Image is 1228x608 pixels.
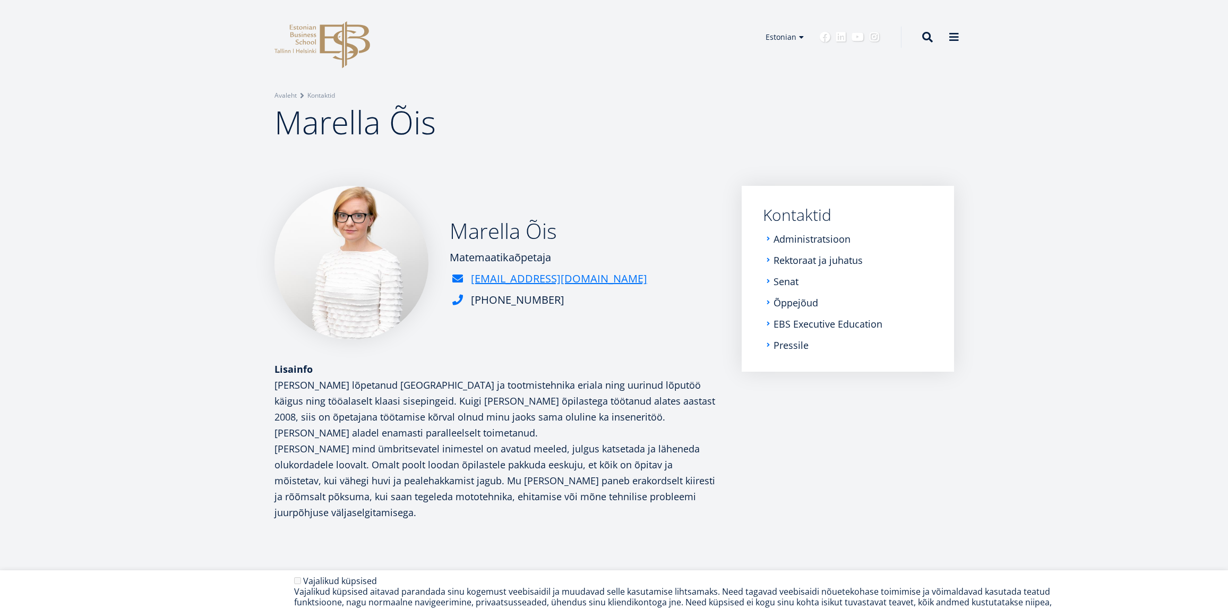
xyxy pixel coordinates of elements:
[274,100,436,144] span: Marella Õis
[307,90,335,101] a: Kontaktid
[869,32,880,42] a: Instagram
[274,361,720,377] div: Lisainfo
[774,319,882,329] a: EBS Executive Education
[774,297,818,308] a: Õppejõud
[274,377,720,441] p: [PERSON_NAME] lõpetanud [GEOGRAPHIC_DATA] ja tootmistehnika eriala ning uurinud lõputöö käigus ni...
[274,186,428,340] img: a
[852,32,864,42] a: Youtube
[820,32,830,42] a: Facebook
[303,575,377,587] label: Vajalikud küpsised
[836,32,846,42] a: Linkedin
[774,276,798,287] a: Senat
[274,90,297,101] a: Avaleht
[274,441,720,536] p: [PERSON_NAME] mind ümbritsevatel inimestel on avatud meeled, julgus katsetada ja läheneda olukord...
[450,218,647,244] h2: Marella Õis
[763,207,933,223] a: Kontaktid
[450,250,647,266] div: Matemaatikaõpetaja
[774,255,863,266] a: Rektoraat ja juhatus
[471,292,564,308] div: [PHONE_NUMBER]
[774,340,809,350] a: Pressile
[471,271,647,287] a: [EMAIL_ADDRESS][DOMAIN_NAME]
[774,234,851,244] a: Administratsioon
